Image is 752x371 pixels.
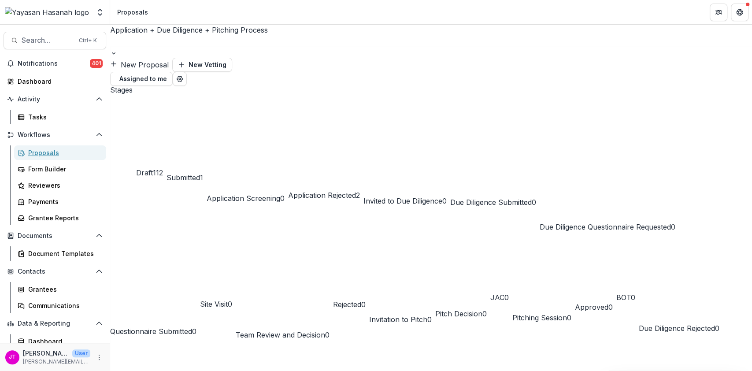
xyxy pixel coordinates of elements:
[28,301,99,310] div: Communications
[616,293,631,302] span: BOT
[575,236,613,340] button: Approved0
[110,327,192,336] span: Questionnaire Submitted
[4,128,106,142] button: Open Workflows
[117,7,148,17] div: Proposals
[710,4,727,21] button: Partners
[450,198,532,207] span: Due Diligence Submitted
[110,72,173,86] button: Assigned to me
[94,4,106,21] button: Open entity switcher
[427,315,432,324] span: 0
[333,236,366,340] button: Rejected0
[639,236,719,340] button: Due Diligence Rejected0
[288,191,356,200] span: Application Rejected
[110,86,133,94] span: Stages
[333,300,361,309] span: Rejected
[4,74,106,89] a: Dashboard
[540,86,675,232] button: Due Diligence Questionnaire Requested0
[450,86,536,232] button: Due Diligence Submitted0
[14,282,106,297] a: Grantees
[18,268,92,275] span: Contacts
[369,236,432,340] button: Invitation to Pitch0
[14,334,106,349] a: Dashboard
[28,213,99,223] div: Grantee Reports
[369,315,427,324] span: Invitation to Pitch
[167,86,203,232] button: Submitted1
[23,358,90,366] p: [PERSON_NAME][EMAIL_ADDRESS][DOMAIN_NAME]
[114,6,152,19] nav: breadcrumb
[4,229,106,243] button: Open Documents
[639,324,715,333] span: Due Diligence Rejected
[94,352,104,363] button: More
[110,59,169,70] button: New Proposal
[72,349,90,357] p: User
[631,293,635,302] span: 0
[715,324,719,333] span: 0
[14,211,106,225] a: Grantee Reports
[18,96,92,103] span: Activity
[153,168,163,177] span: 112
[4,56,106,70] button: Notifications401
[14,162,106,176] a: Form Builder
[23,349,69,358] p: [PERSON_NAME]
[167,173,200,182] span: Submitted
[18,60,90,67] span: Notifications
[575,303,608,312] span: Approved
[435,236,487,340] button: Pitch Decision0
[490,236,509,340] button: JAC0
[228,300,232,308] span: 0
[28,249,99,258] div: Document Templates
[136,168,153,177] span: Draft
[110,25,752,35] div: Application + Due Diligence + Pitching Process
[9,354,16,360] div: Josselyn Tan
[361,300,366,309] span: 0
[540,223,671,231] span: Due Diligence Questionnaire Requested
[280,194,285,203] span: 0
[28,181,99,190] div: Reviewers
[5,7,89,18] img: Yayasan Hasanah logo
[18,232,92,240] span: Documents
[504,293,509,302] span: 0
[200,236,232,340] button: Site Visit0
[325,330,330,339] span: 0
[28,285,99,294] div: Grantees
[22,36,74,45] span: Search...
[4,316,106,330] button: Open Data & Reporting
[236,236,330,340] button: Team Review and Decision0
[110,236,196,340] button: Questionnaire Submitted0
[14,110,106,124] a: Tasks
[207,194,280,203] span: Application Screening
[28,148,99,157] div: Proposals
[608,303,613,312] span: 0
[136,86,163,232] button: Draft112
[28,112,99,122] div: Tasks
[435,309,482,318] span: Pitch Decision
[14,194,106,209] a: Payments
[200,173,203,182] span: 1
[28,197,99,206] div: Payments
[14,145,106,160] a: Proposals
[671,223,675,231] span: 0
[14,246,106,261] a: Document Templates
[14,298,106,313] a: Communications
[616,236,635,340] button: BOT0
[28,337,99,346] div: Dashboard
[18,77,99,86] div: Dashboard
[532,198,536,207] span: 0
[173,72,187,86] button: Open table manager
[482,309,487,318] span: 0
[567,313,571,322] span: 0
[18,320,92,327] span: Data & Reporting
[200,300,228,308] span: Site Visit
[192,327,196,336] span: 0
[236,330,325,339] span: Team Review and Decision
[90,59,103,68] span: 401
[512,236,571,340] button: Pitching Session0
[4,32,106,49] button: Search...
[14,178,106,193] a: Reviewers
[172,58,232,72] button: New Vetting
[731,4,748,21] button: Get Help
[28,164,99,174] div: Form Builder
[77,36,99,45] div: Ctrl + K
[288,86,360,232] button: Application Rejected2
[363,86,447,232] button: Invited to Due Diligence0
